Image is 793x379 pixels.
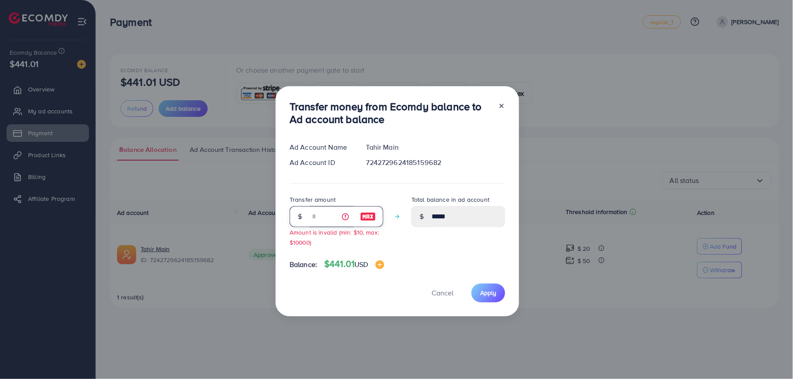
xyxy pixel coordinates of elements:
span: Balance: [290,260,317,270]
span: USD [354,260,368,269]
img: image [360,211,376,222]
div: 7242729624185159682 [359,158,512,168]
button: Apply [471,284,505,302]
label: Transfer amount [290,195,336,204]
h3: Transfer money from Ecomdy balance to Ad account balance [290,100,491,126]
div: Tahir Main [359,142,512,152]
span: Cancel [432,288,453,298]
div: Ad Account Name [283,142,359,152]
button: Cancel [421,284,464,302]
label: Total balance in ad account [411,195,489,204]
div: Ad Account ID [283,158,359,168]
h4: $441.01 [324,259,384,270]
img: image [375,260,384,269]
small: Amount is invalid (min: $10, max: $10000) [290,228,379,246]
span: Apply [480,288,496,297]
